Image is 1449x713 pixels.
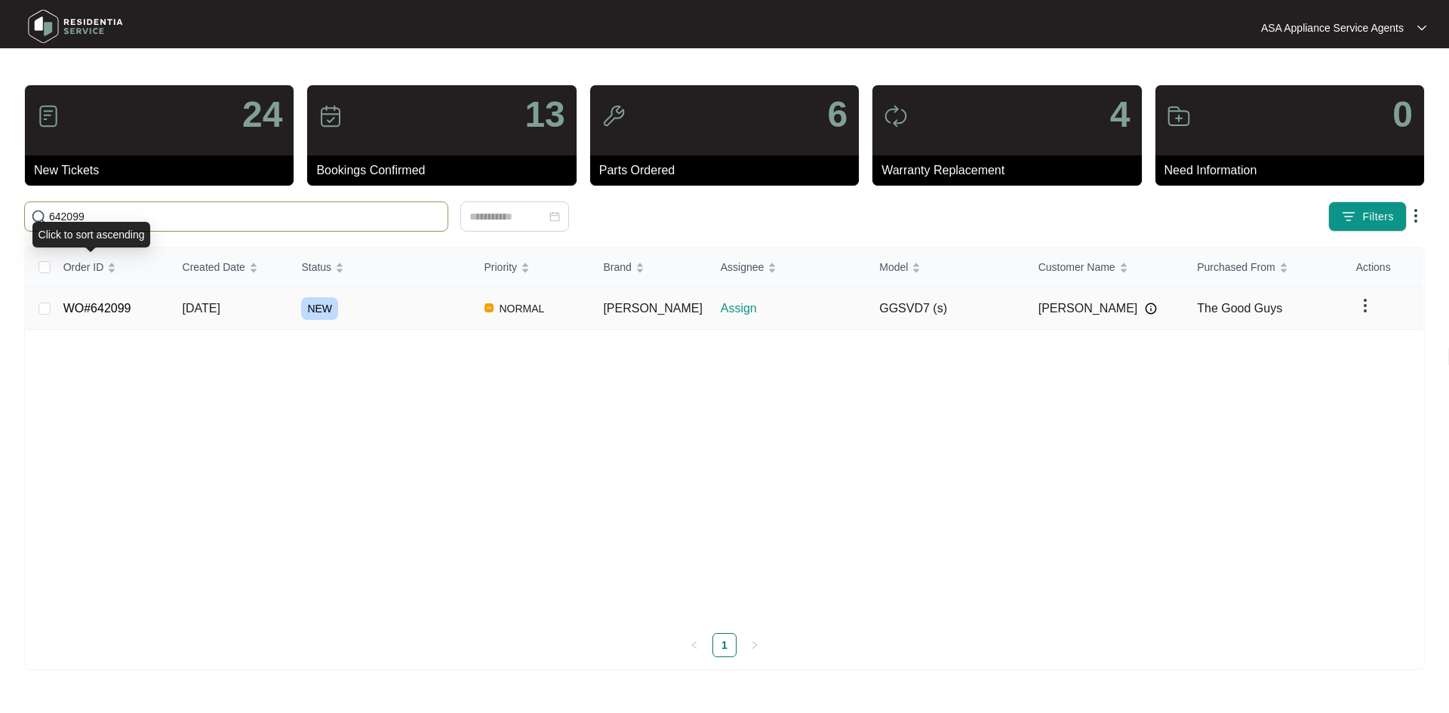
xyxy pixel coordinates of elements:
[1164,161,1424,180] p: Need Information
[525,97,565,133] p: 13
[1145,303,1157,315] img: Info icon
[63,259,104,275] span: Order ID
[1341,209,1356,224] img: filter icon
[242,97,282,133] p: 24
[1392,97,1413,133] p: 0
[183,259,245,275] span: Created Date
[884,104,908,128] img: icon
[867,287,1026,330] td: GGSVD7 (s)
[712,633,737,657] li: 1
[34,161,294,180] p: New Tickets
[721,259,764,275] span: Assignee
[1038,300,1138,318] span: [PERSON_NAME]
[827,97,848,133] p: 6
[743,633,767,657] li: Next Page
[31,209,46,224] img: search-icon
[472,247,592,287] th: Priority
[51,247,171,287] th: Order ID
[690,641,699,650] span: left
[318,104,343,128] img: icon
[599,161,859,180] p: Parts Ordered
[23,4,128,49] img: residentia service logo
[301,259,331,275] span: Status
[682,633,706,657] button: left
[1197,302,1282,315] span: The Good Guys
[603,302,703,315] span: [PERSON_NAME]
[289,247,472,287] th: Status
[63,302,131,315] a: WO#642099
[1026,247,1186,287] th: Customer Name
[682,633,706,657] li: Previous Page
[750,641,759,650] span: right
[171,247,290,287] th: Created Date
[1328,201,1407,232] button: filter iconFilters
[879,259,908,275] span: Model
[36,104,60,128] img: icon
[1417,24,1426,32] img: dropdown arrow
[1344,247,1423,287] th: Actions
[1407,207,1425,225] img: dropdown arrow
[32,222,151,247] div: Click to sort ascending
[485,259,518,275] span: Priority
[494,300,551,318] span: NORMAL
[601,104,626,128] img: icon
[183,302,220,315] span: [DATE]
[709,247,868,287] th: Assignee
[1185,247,1344,287] th: Purchased From
[1261,20,1404,35] p: ASA Appliance Service Agents
[1356,297,1374,315] img: dropdown arrow
[485,303,494,312] img: Vercel Logo
[1038,259,1115,275] span: Customer Name
[721,300,868,318] p: Assign
[1197,259,1275,275] span: Purchased From
[316,161,576,180] p: Bookings Confirmed
[603,259,631,275] span: Brand
[1167,104,1191,128] img: icon
[867,247,1026,287] th: Model
[49,208,441,225] input: Search by Order Id, Assignee Name, Customer Name, Brand and Model
[713,634,736,656] a: 1
[301,297,338,320] span: NEW
[881,161,1141,180] p: Warranty Replacement
[1110,97,1131,133] p: 4
[1362,209,1394,225] span: Filters
[743,633,767,657] button: right
[591,247,708,287] th: Brand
